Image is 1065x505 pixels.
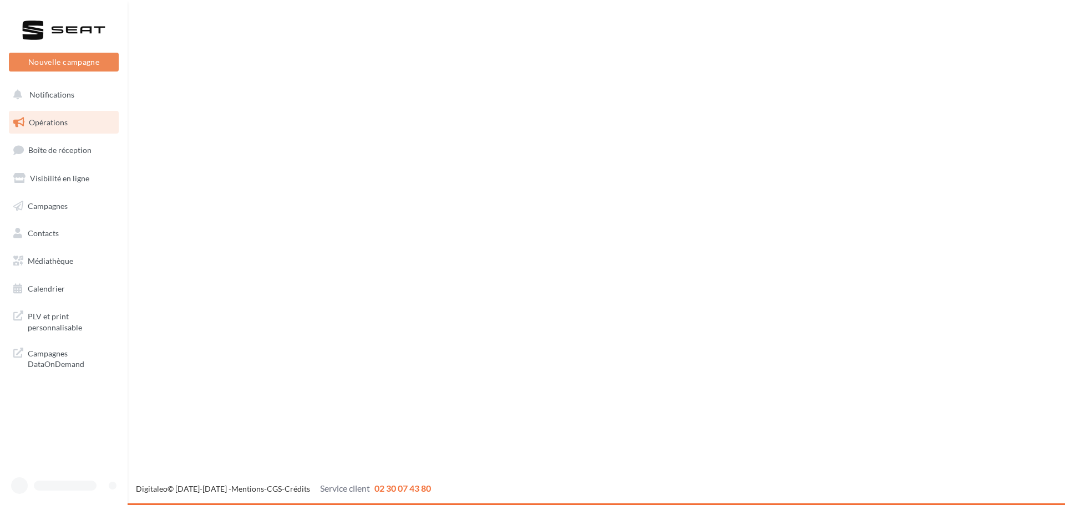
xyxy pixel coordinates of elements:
[285,484,310,493] a: Crédits
[7,341,121,374] a: Campagnes DataOnDemand
[7,222,121,245] a: Contacts
[7,111,121,134] a: Opérations
[7,195,121,218] a: Campagnes
[231,484,264,493] a: Mentions
[28,346,114,370] span: Campagnes DataOnDemand
[30,174,89,183] span: Visibilité en ligne
[7,277,121,300] a: Calendrier
[320,483,370,493] span: Service client
[136,484,168,493] a: Digitaleo
[7,138,121,162] a: Boîte de réception
[7,304,121,337] a: PLV et print personnalisable
[7,167,121,190] a: Visibilité en ligne
[28,284,65,293] span: Calendrier
[28,228,59,238] span: Contacts
[7,249,121,273] a: Médiathèque
[136,484,431,493] span: © [DATE]-[DATE] - - -
[267,484,282,493] a: CGS
[28,145,92,155] span: Boîte de réception
[7,83,116,106] button: Notifications
[29,90,74,99] span: Notifications
[374,483,431,493] span: 02 30 07 43 80
[28,256,73,266] span: Médiathèque
[9,53,119,72] button: Nouvelle campagne
[29,118,68,127] span: Opérations
[28,201,68,210] span: Campagnes
[28,309,114,333] span: PLV et print personnalisable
